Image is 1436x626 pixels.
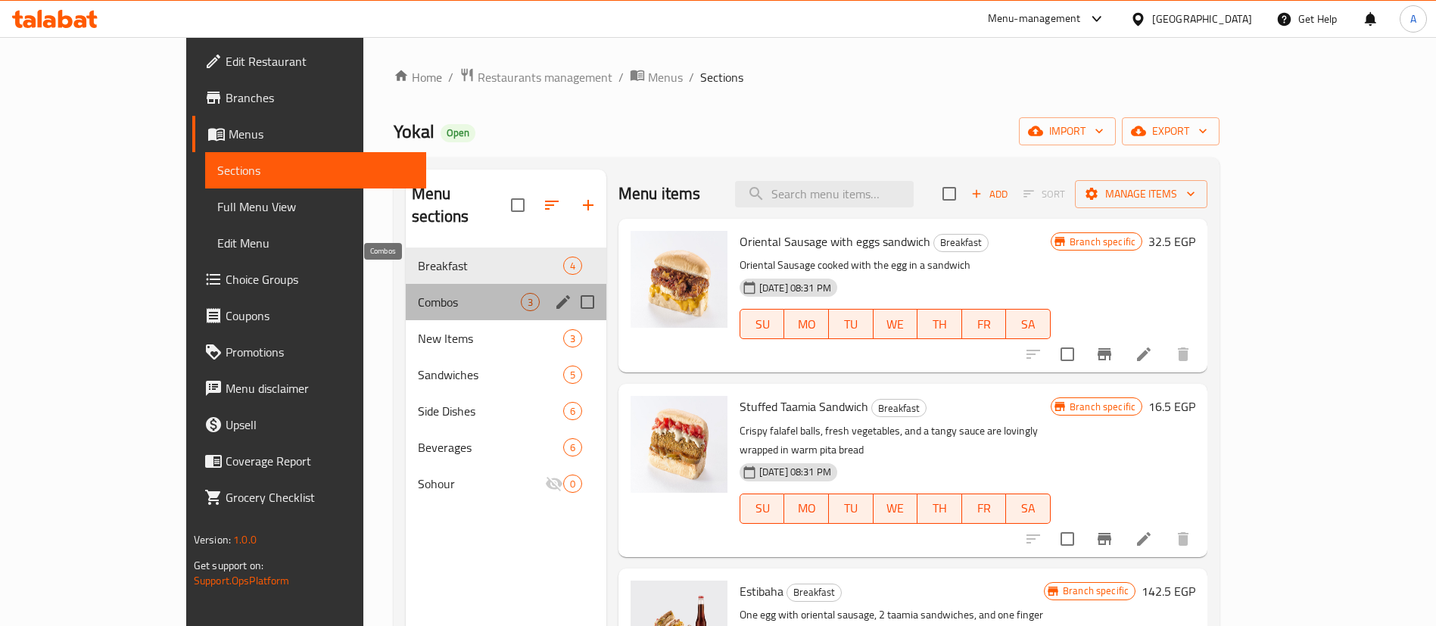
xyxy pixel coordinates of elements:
span: Select section first [1014,182,1075,206]
span: 0 [564,477,581,491]
div: items [563,402,582,420]
div: New Items3 [406,320,606,357]
span: Sort sections [534,187,570,223]
div: Menu-management [988,10,1081,28]
span: SU [746,497,779,519]
span: WE [880,313,912,335]
span: Restaurants management [478,68,612,86]
button: WE [874,309,918,339]
button: export [1122,117,1220,145]
button: Add [965,182,1014,206]
a: Support.OpsPlatform [194,571,290,590]
a: Sections [205,152,426,188]
div: items [563,257,582,275]
div: Breakfast [933,234,989,252]
span: Upsell [226,416,414,434]
button: Add section [570,187,606,223]
button: TH [917,494,962,524]
img: Oriental Sausage with eggs sandwich [631,231,727,328]
a: Edit menu item [1135,530,1153,548]
a: Menu disclaimer [192,370,426,406]
span: Add item [965,182,1014,206]
span: WE [880,497,912,519]
span: FR [968,313,1001,335]
span: Sections [700,68,743,86]
div: items [521,293,540,311]
button: FR [962,309,1007,339]
span: TH [924,313,956,335]
span: MO [790,497,823,519]
span: Sections [217,161,414,179]
span: Branch specific [1057,584,1135,598]
li: / [448,68,453,86]
button: Manage items [1075,180,1207,208]
span: Promotions [226,343,414,361]
span: 5 [564,368,581,382]
span: 6 [564,404,581,419]
a: Upsell [192,406,426,443]
span: Branch specific [1064,400,1142,414]
span: Coverage Report [226,452,414,470]
a: Grocery Checklist [192,479,426,515]
div: items [563,329,582,347]
span: Stuffed Taamia Sandwich [740,395,868,418]
span: Breakfast [934,234,988,251]
a: Edit menu item [1135,345,1153,363]
span: A [1410,11,1416,27]
span: New Items [418,329,563,347]
button: MO [784,494,829,524]
a: Coupons [192,297,426,334]
div: Beverages6 [406,429,606,466]
div: items [563,366,582,384]
span: Edit Menu [217,234,414,252]
div: items [563,438,582,456]
span: Sohour [418,475,545,493]
span: SU [746,313,779,335]
span: export [1134,122,1207,141]
span: Branches [226,89,414,107]
button: edit [552,291,575,313]
span: Full Menu View [217,198,414,216]
span: MO [790,313,823,335]
button: WE [874,494,918,524]
span: Version: [194,530,231,550]
div: Open [441,124,475,142]
span: Sandwiches [418,366,563,384]
span: 6 [564,441,581,455]
span: Get support on: [194,556,263,575]
div: Breakfast [871,399,927,417]
div: Side Dishes [418,402,563,420]
div: Combos3edit [406,284,606,320]
h6: 32.5 EGP [1148,231,1195,252]
span: SA [1012,313,1045,335]
span: 4 [564,259,581,273]
button: delete [1165,336,1201,372]
div: Breakfast [787,584,842,602]
div: items [563,475,582,493]
a: Restaurants management [459,67,612,87]
span: Breakfast [418,257,563,275]
span: 3 [564,332,581,346]
span: 3 [522,295,539,310]
span: Beverages [418,438,563,456]
input: search [735,181,914,207]
span: Breakfast [872,400,926,417]
li: / [618,68,624,86]
span: TU [835,497,868,519]
nav: Menu sections [406,241,606,508]
span: Combos [418,293,521,311]
span: Edit Restaurant [226,52,414,70]
button: FR [962,494,1007,524]
a: Coverage Report [192,443,426,479]
button: MO [784,309,829,339]
span: TU [835,313,868,335]
button: SU [740,494,785,524]
svg: Inactive section [545,475,563,493]
span: Open [441,126,475,139]
button: SU [740,309,785,339]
